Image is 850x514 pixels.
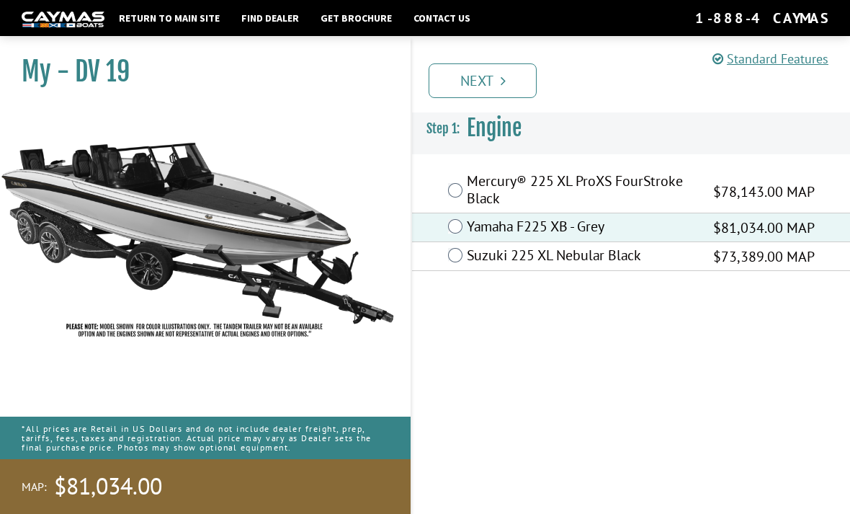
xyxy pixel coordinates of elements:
span: MAP: [22,479,47,495]
a: Contact Us [406,9,478,27]
span: $73,389.00 MAP [713,246,815,267]
a: Next [429,63,537,98]
span: $78,143.00 MAP [713,181,815,203]
label: Mercury® 225 XL ProXS FourStroke Black [467,172,695,211]
label: Suzuki 225 XL Nebular Black [467,247,695,267]
a: Return to main site [112,9,227,27]
h1: My - DV 19 [22,56,375,88]
ul: Pagination [425,61,850,98]
span: $81,034.00 MAP [713,217,815,239]
a: Find Dealer [234,9,306,27]
h3: Engine [412,102,850,155]
div: 1-888-4CAYMAS [695,9,828,27]
p: *All prices are Retail in US Dollars and do not include dealer freight, prep, tariffs, fees, taxe... [22,417,389,460]
label: Yamaha F225 XB - Grey [467,218,695,239]
img: white-logo-c9c8dbefe5ff5ceceb0f0178aa75bf4bb51f6bca0971e226c86eb53dfe498488.png [22,12,104,27]
a: Get Brochure [313,9,399,27]
span: $81,034.00 [54,471,162,502]
a: Standard Features [712,50,828,67]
